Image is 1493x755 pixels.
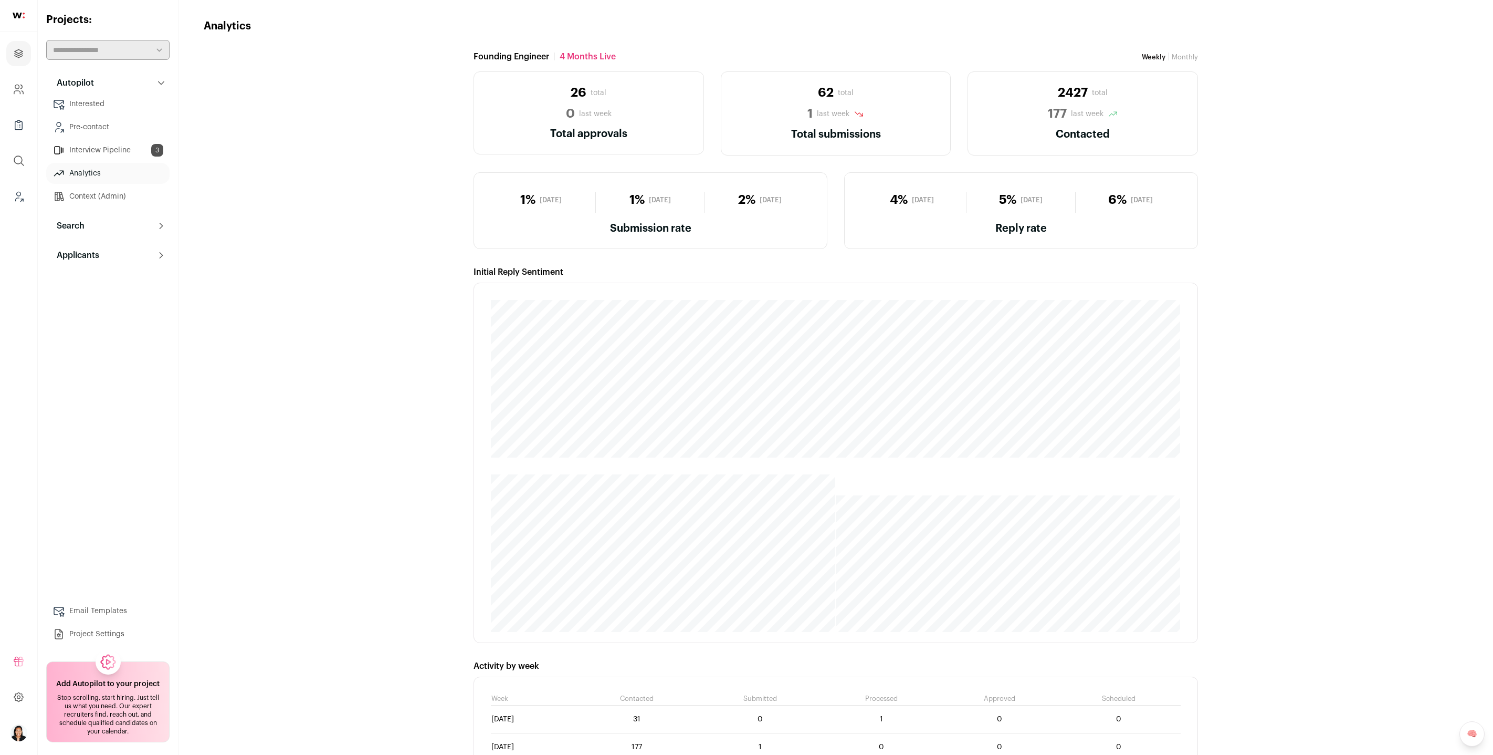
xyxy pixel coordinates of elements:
[818,85,834,101] span: 62
[566,106,575,122] span: 0
[1172,54,1198,60] a: Monthly
[50,249,99,262] p: Applicants
[6,41,31,66] a: Projects
[46,117,170,138] a: Pre-contact
[553,50,555,63] span: |
[474,50,549,63] span: Founding Engineer
[807,106,813,122] span: 1
[46,13,170,27] h2: Projects:
[941,706,1057,733] td: 0
[890,192,908,209] span: 4%
[13,13,25,18] img: wellfound-shorthand-0d5821cbd27db2630d0214b213865d53afaa358527fdda9d0ea32b1df1b89c2c.svg
[487,221,814,236] h2: Submission rate
[760,196,782,204] span: [DATE]
[579,109,612,119] span: last week
[10,725,27,741] img: 13709957-medium_jpg
[591,88,606,98] span: total
[1057,694,1181,706] th: Scheduled
[50,220,85,232] p: Search
[151,144,163,157] span: 3
[46,140,170,161] a: Interview Pipeline3
[10,725,27,741] button: Open dropdown
[491,694,575,706] th: Week
[912,196,934,204] span: [DATE]
[491,706,575,733] td: [DATE]
[629,192,645,209] span: 1%
[540,196,562,204] span: [DATE]
[698,706,822,733] td: 0
[1071,109,1103,119] span: last week
[734,127,938,142] h2: Total submissions
[1131,196,1153,204] span: [DATE]
[46,163,170,184] a: Analytics
[560,50,616,63] span: 4 months Live
[6,112,31,138] a: Company Lists
[1021,196,1043,204] span: [DATE]
[50,77,94,89] p: Autopilot
[941,694,1057,706] th: Approved
[46,661,170,742] a: Add Autopilot to your project Stop scrolling, start hiring. Just tell us what you need. Our exper...
[474,266,1198,278] div: Initial Reply Sentiment
[999,192,1016,209] span: 5%
[1459,721,1485,747] a: 🧠
[520,192,535,209] span: 1%
[46,186,170,207] a: Context (Admin)
[1057,706,1181,733] td: 0
[53,694,163,736] div: Stop scrolling, start hiring. Just tell us what you need. Our expert recruiters find, reach out, ...
[822,694,941,706] th: Processed
[46,624,170,645] a: Project Settings
[1048,106,1067,122] span: 177
[857,221,1185,236] h2: Reply rate
[838,88,854,98] span: total
[1092,88,1108,98] span: total
[738,192,755,209] span: 2%
[981,127,1185,142] h2: Contacted
[46,245,170,266] button: Applicants
[649,196,671,204] span: [DATE]
[1058,85,1088,101] span: 2427
[817,109,849,119] span: last week
[1142,54,1165,60] span: Weekly
[6,77,31,102] a: Company and ATS Settings
[46,215,170,236] button: Search
[56,679,160,689] h2: Add Autopilot to your project
[46,94,170,115] a: Interested
[487,127,691,141] h2: Total approvals
[1108,192,1127,209] span: 6%
[571,85,586,101] span: 26
[46,73,170,94] button: Autopilot
[575,706,698,733] td: 31
[204,19,251,34] h1: Analytics
[1168,53,1170,61] span: |
[698,694,822,706] th: Submitted
[46,601,170,622] a: Email Templates
[822,706,941,733] td: 1
[575,694,698,706] th: Contacted
[6,184,31,209] a: Leads (Backoffice)
[474,660,1198,673] div: Activity by week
